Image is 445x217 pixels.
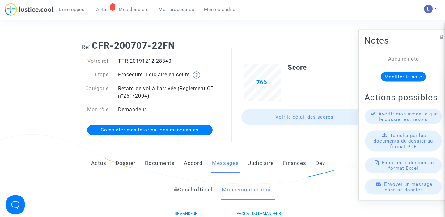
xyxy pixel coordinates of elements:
[116,153,136,173] a: Dossier
[101,127,199,133] span: Compléter mes informations manquantes
[256,79,268,86] span: 76%
[174,180,213,200] a: Canal officiel
[248,153,274,173] a: Judiciaire
[316,153,325,173] a: Dev
[77,57,114,65] div: Votre ref
[204,7,237,12] span: Mon calendrier
[364,35,442,46] h2: Notes
[364,92,442,102] h2: Actions possibles
[382,160,434,171] span: Exporter le dossier au format Excel
[119,7,149,12] span: Mes dossiers
[379,111,438,122] span: Avertir mon avocat·e que le dossier est résolu
[237,211,281,216] span: AVOCAT DU DEMANDEUR
[288,64,307,71] b: Score
[381,72,426,81] button: Modifier la note
[82,44,92,50] span: Ref.
[145,153,175,173] a: Documents
[113,106,222,113] div: Demandeur
[113,85,222,100] div: Retard de vol à l'arrivée (Règlement CE n°261/2004)
[114,5,154,14] a: Mes dossiers
[91,5,114,14] a: 8Actus
[184,153,203,173] a: Accord
[91,153,106,173] a: Actus
[6,195,25,214] iframe: Help Scout Beacon - Open
[154,5,199,14] a: Mes procédures
[424,5,433,13] img: AATXAJzI13CaqkJmx-MOQUbNyDE09GJ9dorwRvFSQZdH=s96-c
[283,153,306,173] a: Finances
[96,7,109,12] span: Actus
[54,5,91,14] a: Développeur
[77,71,114,79] div: Etape
[92,40,175,51] b: CFR-200707-22FN
[77,85,114,100] div: Catégorie
[110,3,116,11] div: 8
[199,5,242,14] a: Mon calendrier
[113,57,222,65] div: TTR-20191212-28340
[159,7,194,12] span: Mes procédures
[374,132,433,149] span: Télécharger les documents du dossier au format PDF
[212,153,239,173] a: Messages
[113,71,222,79] div: Procédure judiciaire en cours
[175,211,197,216] span: DEMANDEUR
[77,106,114,113] div: Mon rôle
[222,180,271,200] a: Mon avocat et moi
[193,71,200,79] img: help.svg
[241,109,367,125] a: Voir le détail des scores
[5,3,54,16] img: jc-logo.svg
[59,7,86,12] span: Développeur
[384,181,432,192] span: Envoyer un message dans ce dossier
[374,55,433,62] div: Aucune note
